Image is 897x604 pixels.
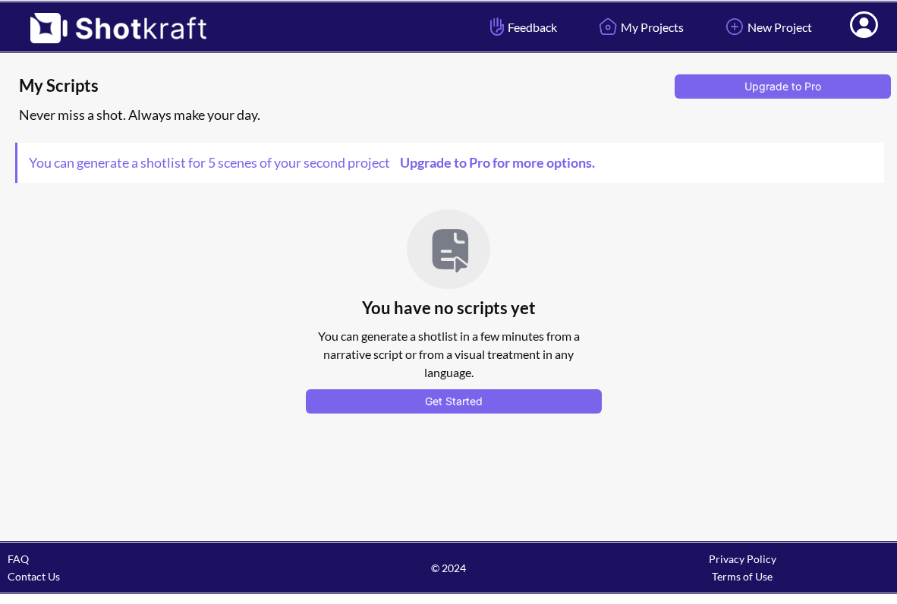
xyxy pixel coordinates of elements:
[486,14,508,39] img: Hand Icon
[596,550,889,568] div: Privacy Policy
[15,102,889,127] div: Never miss a shot. Always make your day.
[306,389,602,414] button: Get Started
[19,74,669,97] span: My Scripts
[596,568,889,585] div: Terms of Use
[17,143,614,183] span: You can generate a shotlist for
[584,7,695,47] a: My Projects
[8,552,29,565] a: FAQ
[390,154,603,171] a: Upgrade to Pro for more options.
[486,18,557,36] span: Feedback
[710,7,823,47] a: New Project
[595,14,621,39] img: Home Icon
[8,570,60,583] a: Contact Us
[407,209,490,289] img: FilePointer Icon
[675,74,892,99] button: Upgrade to Pro
[297,198,600,323] div: You have no scripts yet
[301,559,595,577] span: © 2024
[206,154,390,171] span: 5 scenes of your second project
[722,14,747,39] img: Add Icon
[297,323,600,385] div: You can generate a shotlist in a few minutes from a narrative script or from a visual treatment i...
